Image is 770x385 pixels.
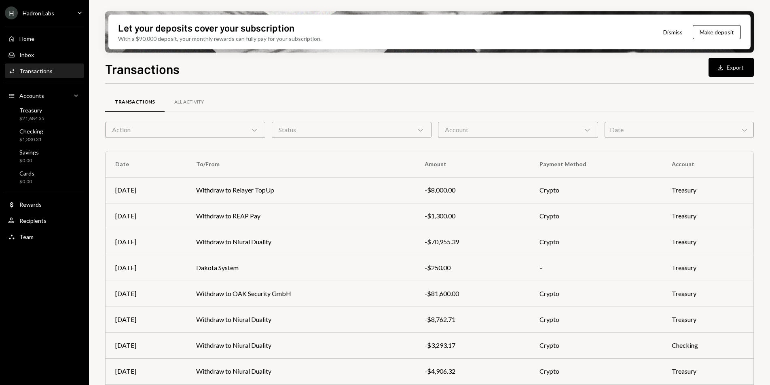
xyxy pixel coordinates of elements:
[19,149,39,156] div: Savings
[425,263,520,273] div: -$250.00
[19,170,34,177] div: Cards
[438,122,598,138] div: Account
[186,281,415,307] td: Withdraw to OAK Security GmbH
[530,281,662,307] td: Crypto
[186,151,415,177] th: To/From
[605,122,754,138] div: Date
[530,255,662,281] td: –
[662,177,753,203] td: Treasury
[415,151,530,177] th: Amount
[19,92,44,99] div: Accounts
[5,146,84,166] a: Savings$0.00
[5,197,84,212] a: Rewards
[662,332,753,358] td: Checking
[662,281,753,307] td: Treasury
[530,229,662,255] td: Crypto
[425,237,520,247] div: -$70,955.39
[5,104,84,124] a: Treasury$21,684.35
[174,99,204,106] div: All Activity
[19,217,47,224] div: Recipients
[425,315,520,324] div: -$8,762.71
[19,128,43,135] div: Checking
[115,99,155,106] div: Transactions
[5,213,84,228] a: Recipients
[105,92,165,112] a: Transactions
[653,23,693,42] button: Dismiss
[115,289,177,298] div: [DATE]
[709,58,754,77] button: Export
[425,341,520,350] div: -$3,293.17
[530,307,662,332] td: Crypto
[118,34,322,43] div: With a $90,000 deposit, your monthly rewards can fully pay for your subscription.
[118,21,294,34] div: Let your deposits cover your subscription
[186,358,415,384] td: Withdraw to Niural Duality
[115,185,177,195] div: [DATE]
[5,167,84,187] a: Cards$0.00
[425,289,520,298] div: -$81,600.00
[19,233,34,240] div: Team
[186,177,415,203] td: Withdraw to Relayer TopUp
[19,115,44,122] div: $21,684.35
[19,136,43,143] div: $1,330.31
[19,201,42,208] div: Rewards
[662,151,753,177] th: Account
[19,35,34,42] div: Home
[693,25,741,39] button: Make deposit
[5,47,84,62] a: Inbox
[5,125,84,145] a: Checking$1,330.31
[530,151,662,177] th: Payment Method
[425,211,520,221] div: -$1,300.00
[115,315,177,324] div: [DATE]
[425,185,520,195] div: -$8,000.00
[19,157,39,164] div: $0.00
[165,92,214,112] a: All Activity
[662,203,753,229] td: Treasury
[19,51,34,58] div: Inbox
[186,255,415,281] td: Dakota System
[105,122,265,138] div: Action
[19,107,44,114] div: Treasury
[106,151,186,177] th: Date
[5,6,18,19] div: H
[23,10,54,17] div: Hadron Labs
[662,229,753,255] td: Treasury
[662,307,753,332] td: Treasury
[19,68,53,74] div: Transactions
[186,203,415,229] td: Withdraw to REAP Pay
[530,203,662,229] td: Crypto
[272,122,432,138] div: Status
[115,366,177,376] div: [DATE]
[425,366,520,376] div: -$4,906.32
[115,211,177,221] div: [DATE]
[530,332,662,358] td: Crypto
[530,177,662,203] td: Crypto
[662,358,753,384] td: Treasury
[115,263,177,273] div: [DATE]
[186,332,415,358] td: Withdraw to Niural Duality
[105,61,180,77] h1: Transactions
[5,31,84,46] a: Home
[530,358,662,384] td: Crypto
[186,307,415,332] td: Withdraw to Niural Duality
[19,178,34,185] div: $0.00
[115,341,177,350] div: [DATE]
[115,237,177,247] div: [DATE]
[662,255,753,281] td: Treasury
[5,88,84,103] a: Accounts
[186,229,415,255] td: Withdraw to Niural Duality
[5,229,84,244] a: Team
[5,63,84,78] a: Transactions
